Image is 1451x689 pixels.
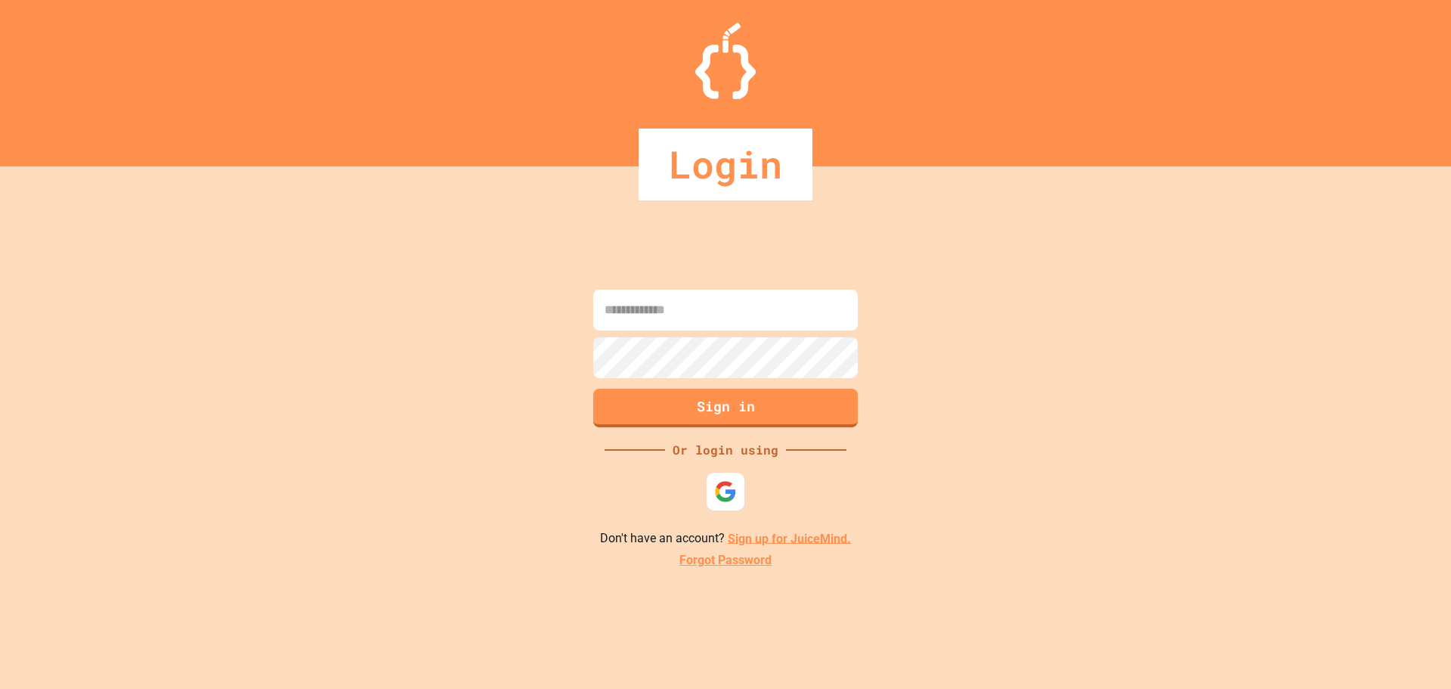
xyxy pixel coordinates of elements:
[600,529,851,548] p: Don't have an account?
[639,129,812,200] div: Login
[695,23,756,99] img: Logo.svg
[665,441,786,459] div: Or login using
[593,389,858,427] button: Sign in
[728,531,851,545] a: Sign up for JuiceMind.
[714,480,737,503] img: google-icon.svg
[679,551,772,570] a: Forgot Password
